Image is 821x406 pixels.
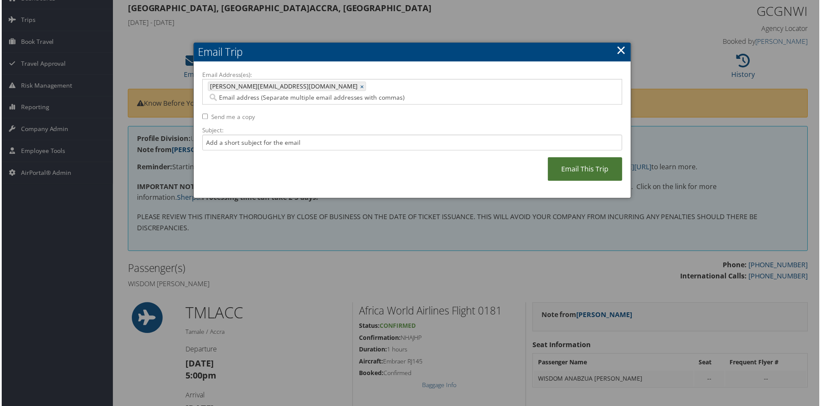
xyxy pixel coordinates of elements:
[201,135,623,151] input: Add a short subject for the email
[207,82,358,91] span: [PERSON_NAME][EMAIL_ADDRESS][DOMAIN_NAME]
[193,43,632,62] h2: Email Trip
[201,71,623,79] label: Email Address(es):
[617,42,627,59] a: ×
[548,158,623,182] a: Email This Trip
[210,113,254,122] label: Send me a copy
[360,82,365,91] a: ×
[207,94,556,102] input: Email address (Separate multiple email addresses with commas)
[201,127,623,135] label: Subject:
